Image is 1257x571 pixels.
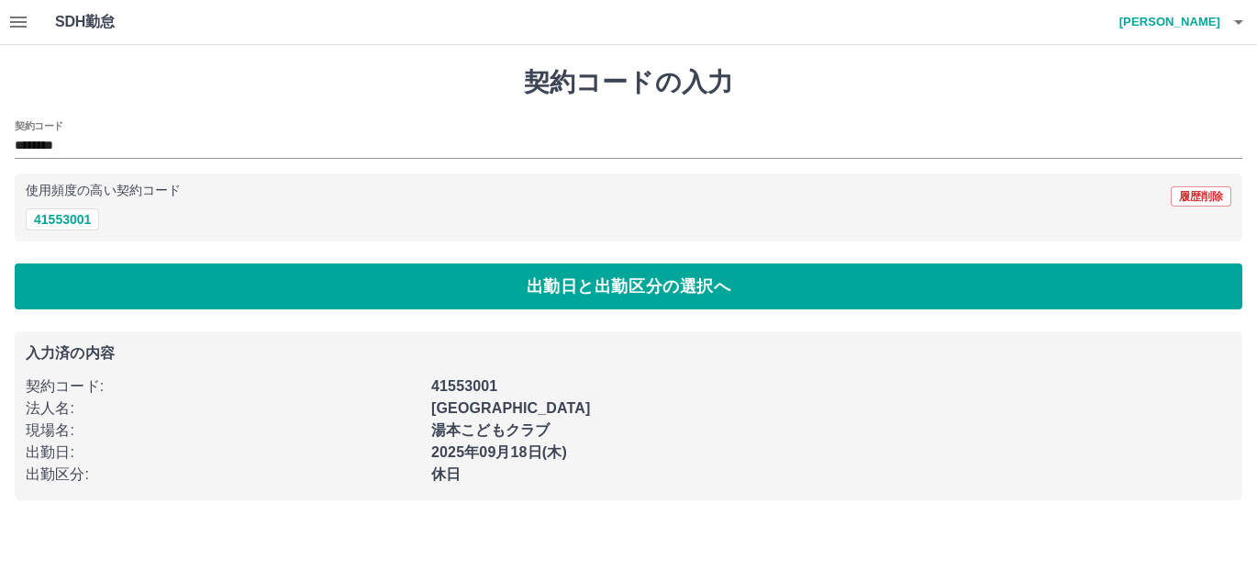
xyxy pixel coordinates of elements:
p: 法人名 : [26,397,420,420]
h1: 契約コードの入力 [15,67,1242,98]
p: 使用頻度の高い契約コード [26,185,181,197]
b: 2025年09月18日(木) [431,444,567,460]
button: 履歴削除 [1171,186,1231,207]
p: 出勤区分 : [26,464,420,486]
b: 休日 [431,466,461,482]
p: 入力済の内容 [26,346,1231,361]
h2: 契約コード [15,118,63,133]
button: 41553001 [26,208,99,230]
p: 契約コード : [26,375,420,397]
p: 出勤日 : [26,442,420,464]
b: 湯本こどもクラブ [431,422,550,438]
p: 現場名 : [26,420,420,442]
button: 出勤日と出勤区分の選択へ [15,263,1242,309]
b: [GEOGRAPHIC_DATA] [431,400,591,416]
b: 41553001 [431,378,497,394]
